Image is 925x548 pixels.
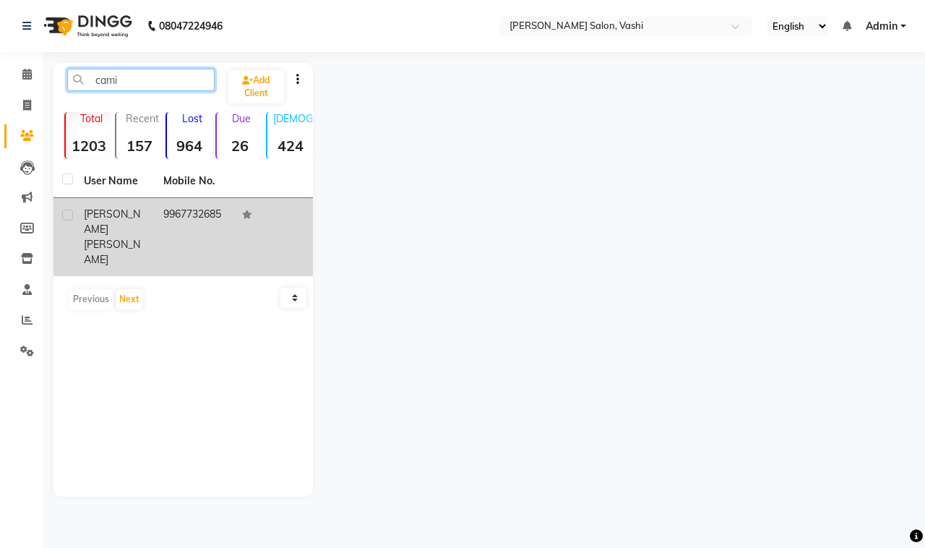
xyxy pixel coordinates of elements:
[866,19,898,34] span: Admin
[84,207,140,236] span: [PERSON_NAME]
[116,137,163,155] strong: 157
[116,289,143,309] button: Next
[173,112,213,125] p: Lost
[155,198,234,276] td: 9967732685
[267,137,314,155] strong: 424
[159,6,223,46] b: 08047224946
[84,238,140,266] span: [PERSON_NAME]
[72,112,112,125] p: Total
[273,112,314,125] p: [DEMOGRAPHIC_DATA]
[167,137,213,155] strong: 964
[67,69,215,91] input: Search by Name/Mobile/Email/Code
[122,112,163,125] p: Recent
[220,112,263,125] p: Due
[228,70,284,103] a: Add Client
[217,137,263,155] strong: 26
[155,165,234,198] th: Mobile No.
[75,165,155,198] th: User Name
[66,137,112,155] strong: 1203
[37,6,136,46] img: logo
